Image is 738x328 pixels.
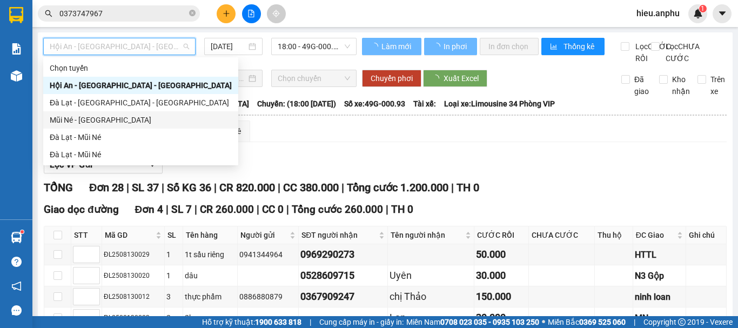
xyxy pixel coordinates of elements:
[223,10,230,17] span: plus
[104,292,163,302] div: ĐL2508130012
[432,75,444,82] span: loading
[635,269,685,283] div: N3 Gộp
[166,249,181,260] div: 1
[550,43,559,51] span: bar-chart
[126,181,129,194] span: |
[391,203,413,216] span: TH 0
[717,9,727,18] span: caret-down
[132,181,159,194] span: SL 37
[444,98,555,110] span: Loại xe: Limousine 34 Phòng VIP
[166,312,181,324] div: 2
[301,229,376,241] span: SĐT người nhận
[686,226,726,244] th: Ghi chú
[21,230,24,233] sup: 1
[424,38,477,55] button: In phơi
[239,291,297,303] div: 0886880879
[50,131,232,143] div: Đà Lạt - Mũi Né
[50,97,232,109] div: Đà Lạt - [GEOGRAPHIC_DATA] - [GEOGRAPHIC_DATA]
[362,38,421,55] button: Làm mới
[693,9,703,18] img: icon-new-feature
[11,70,22,82] img: warehouse-icon
[44,181,73,194] span: TỔNG
[706,73,729,97] span: Trên xe
[104,250,163,260] div: ĐL2508130029
[391,229,463,241] span: Tên người nhận
[476,247,527,262] div: 50.000
[390,268,472,283] div: Uyên
[43,146,238,163] div: Đà Lạt - Mũi Né
[634,316,635,328] span: |
[699,5,707,12] sup: 1
[341,181,344,194] span: |
[579,318,626,326] strong: 0369 525 060
[668,73,694,97] span: Kho nhận
[104,271,163,281] div: ĐL2508130020
[185,312,236,324] div: 2h
[390,289,472,304] div: chị Thảo
[242,4,261,23] button: file-add
[278,181,280,194] span: |
[542,320,545,324] span: ⚪️
[11,257,22,267] span: question-circle
[50,149,232,160] div: Đà Lạt - Mũi Né
[219,181,275,194] span: CR 820.000
[43,94,238,111] div: Đà Lạt - Nha Trang - Hội An
[262,203,284,216] span: CC 0
[44,203,119,216] span: Giao dọc đường
[701,5,705,12] span: 1
[43,111,238,129] div: Mũi Né - Đà Lạt
[11,43,22,55] img: solution-icon
[630,73,653,97] span: Đã giao
[344,98,405,110] span: Số xe: 49G-000.93
[185,291,236,303] div: thực phẩm
[286,203,289,216] span: |
[636,229,675,241] span: ĐC Giao
[635,311,685,325] div: MN
[595,226,633,244] th: Thu hộ
[300,289,385,304] div: 0367909247
[102,265,165,286] td: ĐL2508130020
[183,226,238,244] th: Tên hàng
[390,310,472,325] div: Lan
[50,38,189,55] span: Hội An - Nha Trang - Đà Lạt
[102,286,165,307] td: ĐL2508130012
[406,316,539,328] span: Miền Nam
[105,229,153,241] span: Mã GD
[299,286,387,307] td: 0367909247
[480,38,539,55] button: In đơn chọn
[166,291,181,303] div: 3
[272,10,280,17] span: aim
[278,70,350,86] span: Chọn chuyến
[444,41,468,52] span: In phơi
[247,10,255,17] span: file-add
[635,248,685,262] div: HTTL
[104,313,163,323] div: ĐL2508130023
[189,10,196,16] span: close-circle
[474,226,529,244] th: CƯỚC RỒI
[300,268,385,283] div: 0528609715
[299,244,387,265] td: 0969290273
[135,203,164,216] span: Đơn 4
[50,62,232,74] div: Chọn tuyến
[433,43,442,50] span: loading
[43,59,238,77] div: Chọn tuyến
[457,181,479,194] span: TH 0
[381,41,413,52] span: Làm mới
[661,41,701,64] span: Lọc CHƯA CƯỚC
[563,41,596,52] span: Thống kê
[45,10,52,17] span: search
[200,203,254,216] span: CR 260.000
[239,249,297,260] div: 0941344964
[255,318,301,326] strong: 1900 633 818
[635,290,685,304] div: ninh loan
[371,43,380,50] span: loading
[162,181,164,194] span: |
[185,249,236,260] div: 1t sầu riêng
[71,226,102,244] th: STT
[347,181,448,194] span: Tổng cước 1.200.000
[362,70,421,87] button: Chuyển phơi
[386,203,388,216] span: |
[713,4,732,23] button: caret-down
[444,72,479,84] span: Xuất Excel
[43,77,238,94] div: Hội An - Nha Trang - Đà Lạt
